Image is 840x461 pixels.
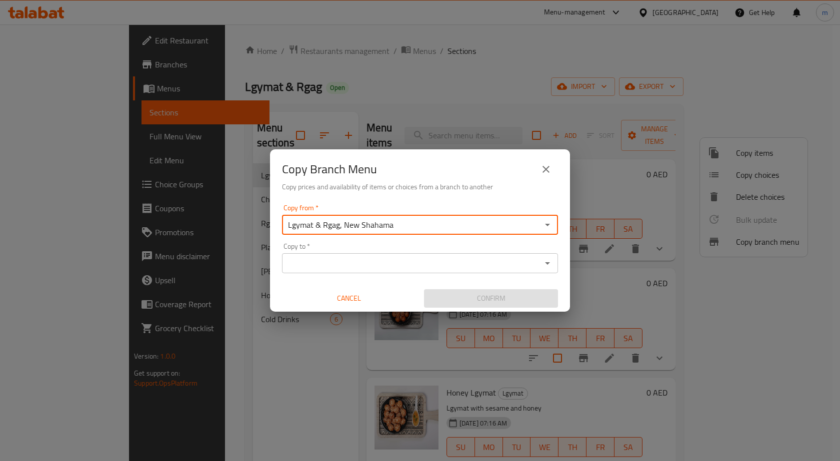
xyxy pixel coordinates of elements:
h2: Copy Branch Menu [282,161,377,177]
h6: Copy prices and availability of items or choices from a branch to another [282,181,558,192]
button: Open [540,218,554,232]
button: Cancel [282,289,416,308]
button: Open [540,256,554,270]
button: close [534,157,558,181]
span: Cancel [286,292,412,305]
